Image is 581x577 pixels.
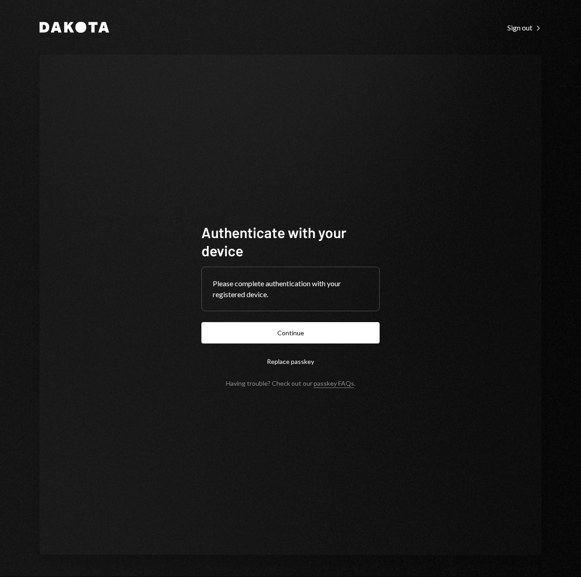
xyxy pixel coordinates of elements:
[201,351,380,372] button: Replace passkey
[507,23,541,32] div: Sign out
[226,379,356,387] div: Having trouble? Check out our .
[314,379,354,388] a: passkey FAQs
[507,22,541,32] a: Sign out
[201,322,380,343] button: Continue
[213,278,368,300] div: Please complete authentication with your registered device.
[201,223,380,259] h1: Authenticate with your device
